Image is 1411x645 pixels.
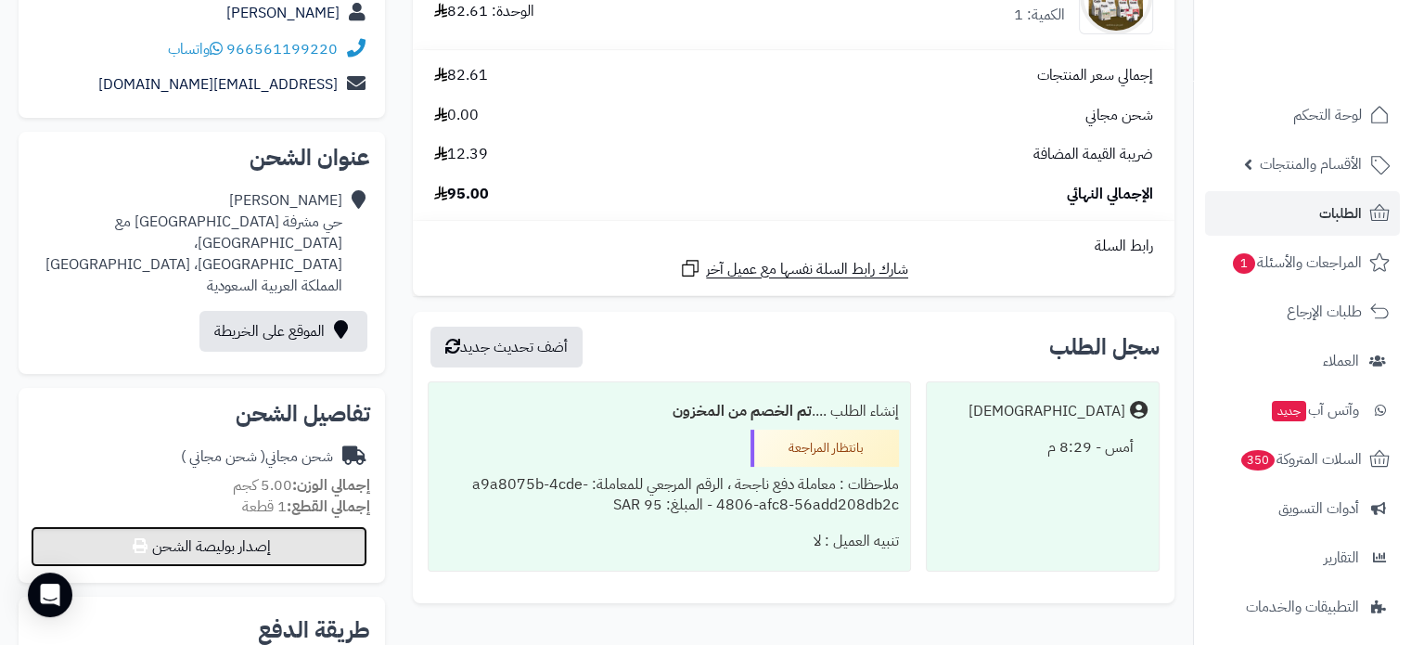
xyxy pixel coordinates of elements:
button: إصدار بوليصة الشحن [31,526,367,567]
span: التطبيقات والخدمات [1246,594,1359,620]
a: شارك رابط السلة نفسها مع عميل آخر [679,257,908,280]
a: [PERSON_NAME] [226,2,340,24]
div: تنبيه العميل : لا [440,523,899,560]
span: وآتس آب [1270,397,1359,423]
span: شحن مجاني [1085,105,1153,126]
span: أدوات التسويق [1278,496,1359,522]
h2: تفاصيل الشحن [33,403,370,425]
span: 12.39 [434,144,488,165]
a: التطبيقات والخدمات [1205,585,1400,629]
span: الطلبات [1319,200,1362,226]
a: أدوات التسويق [1205,486,1400,531]
a: [EMAIL_ADDRESS][DOMAIN_NAME] [98,73,338,96]
div: شحن مجاني [181,446,333,468]
span: ضريبة القيمة المضافة [1033,144,1153,165]
a: المراجعات والأسئلة1 [1205,240,1400,285]
span: 350 [1241,450,1275,471]
a: وآتس آبجديد [1205,388,1400,432]
a: لوحة التحكم [1205,93,1400,137]
a: العملاء [1205,339,1400,383]
a: طلبات الإرجاع [1205,290,1400,334]
b: تم الخصم من المخزون [673,400,812,422]
a: واتساب [168,38,223,60]
h2: عنوان الشحن [33,147,370,169]
span: جديد [1272,401,1306,421]
small: 1 قطعة [242,496,370,518]
span: ( شحن مجاني ) [181,445,265,468]
a: الطلبات [1205,191,1400,236]
span: التقارير [1324,545,1359,571]
span: شارك رابط السلة نفسها مع عميل آخر [706,259,908,280]
span: 0.00 [434,105,479,126]
h2: طريقة الدفع [258,619,370,641]
strong: إجمالي الوزن: [292,474,370,497]
div: إنشاء الطلب .... [440,393,899,430]
a: التقارير [1205,535,1400,580]
a: 966561199220 [226,38,338,60]
span: العملاء [1323,348,1359,374]
a: الموقع على الخريطة [199,311,367,352]
span: إجمالي سعر المنتجات [1037,65,1153,86]
span: 82.61 [434,65,488,86]
small: 5.00 كجم [233,474,370,497]
strong: إجمالي القطع: [287,496,370,518]
div: Open Intercom Messenger [28,573,72,617]
div: [DEMOGRAPHIC_DATA] [968,401,1125,422]
span: الإجمالي النهائي [1067,184,1153,205]
div: رابط السلة [420,236,1167,257]
div: الوحدة: 82.61 [434,1,534,22]
button: أضف تحديث جديد [430,327,583,368]
div: أمس - 8:29 م [938,430,1148,466]
span: 95.00 [434,184,489,205]
h3: سجل الطلب [1049,336,1160,358]
span: 1 [1233,253,1255,274]
img: logo-2.png [1285,50,1393,89]
a: السلات المتروكة350 [1205,437,1400,482]
span: لوحة التحكم [1293,102,1362,128]
div: الكمية: 1 [1014,5,1065,26]
span: الأقسام والمنتجات [1260,151,1362,177]
span: السلات المتروكة [1239,446,1362,472]
span: طلبات الإرجاع [1287,299,1362,325]
div: [PERSON_NAME] حي مشرفة [GEOGRAPHIC_DATA] مع [GEOGRAPHIC_DATA]، [GEOGRAPHIC_DATA]، [GEOGRAPHIC_DAT... [33,190,342,296]
span: المراجعات والأسئلة [1231,250,1362,276]
div: ملاحظات : معاملة دفع ناجحة ، الرقم المرجعي للمعاملة: a9a8075b-4cde-4806-afc8-56add208db2c - المبل... [440,467,899,524]
div: بانتظار المراجعة [750,430,899,467]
